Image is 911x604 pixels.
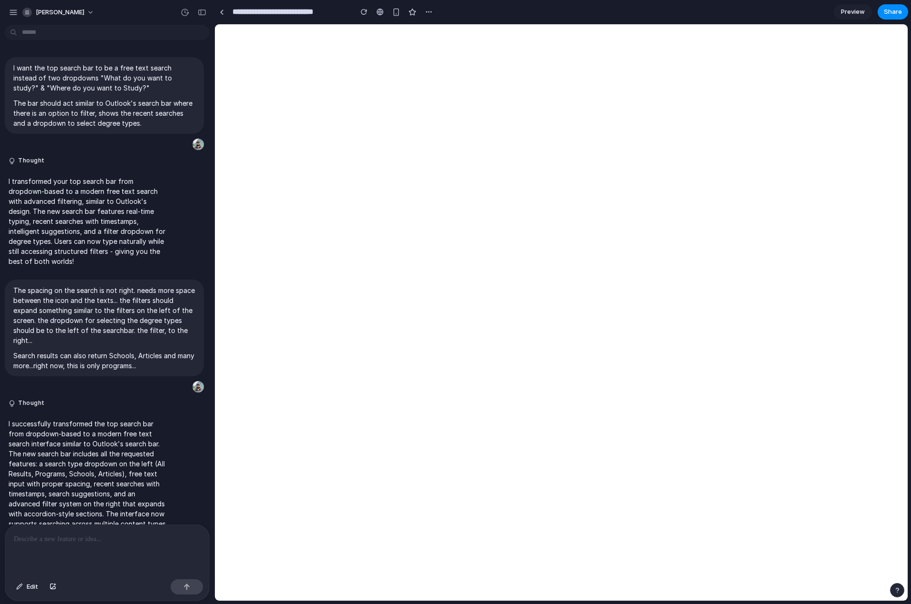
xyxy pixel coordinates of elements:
[841,7,865,17] span: Preview
[36,8,84,17] span: [PERSON_NAME]
[834,4,872,20] a: Preview
[27,582,38,592] span: Edit
[13,63,195,93] p: I want the top search bar to be a free text search instead of two dropdowns "What do you want to ...
[13,351,195,371] p: Search results can also return Schools, Articles and many more...right now, this is only programs...
[9,176,168,266] p: I transformed your top search bar from dropdown-based to a modern free text search with advanced ...
[13,285,195,345] p: The spacing on the search is not right. needs more space between the icon and the texts... the fi...
[13,98,195,128] p: The bar should act similar to Outlook's search bar where there is an option to filter, shows the ...
[878,4,908,20] button: Share
[11,579,43,594] button: Edit
[9,419,168,549] p: I successfully transformed the top search bar from dropdown-based to a modern free text search in...
[884,7,902,17] span: Share
[19,5,99,20] button: [PERSON_NAME]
